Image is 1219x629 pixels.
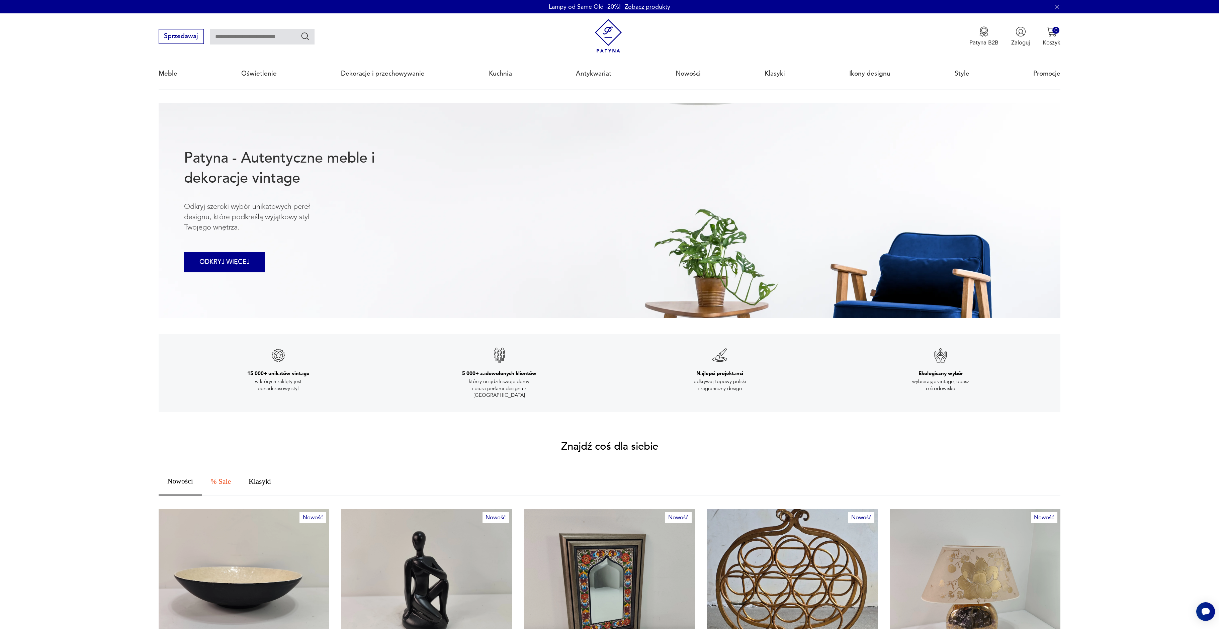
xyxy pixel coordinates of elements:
span: % Sale [211,478,231,485]
button: Szukaj [300,31,310,41]
h3: Ekologiczny wybór [919,370,963,377]
h3: Najlepsi projektanci [696,370,743,377]
p: Koszyk [1043,39,1060,47]
button: Zaloguj [1011,26,1030,47]
a: Antykwariat [576,58,611,89]
a: Zobacz produkty [625,3,670,11]
a: Style [955,58,969,89]
p: Lampy od Same Old -20%! [549,3,621,11]
p: odkrywaj topowy polski i zagraniczny design [683,378,757,392]
a: Ikona medaluPatyna B2B [969,26,998,47]
img: Znak gwarancji jakości [270,347,286,363]
p: Patyna B2B [969,39,998,47]
a: Meble [159,58,177,89]
img: Ikonka użytkownika [1016,26,1026,37]
h1: Patyna - Autentyczne meble i dekoracje vintage [184,148,401,188]
span: Nowości [167,478,193,485]
button: 0Koszyk [1043,26,1060,47]
a: Promocje [1033,58,1060,89]
img: Znak gwarancji jakości [491,347,507,363]
a: Oświetlenie [241,58,277,89]
h3: 5 000+ zadowolonych klientów [462,370,536,377]
a: Klasyki [765,58,785,89]
a: Sprzedawaj [159,34,204,39]
a: ODKRYJ WIĘCEJ [184,260,265,265]
p: którzy urządzili swoje domy i biura perłami designu z [GEOGRAPHIC_DATA] [462,378,536,398]
a: Ikony designu [849,58,890,89]
a: Nowości [676,58,701,89]
img: Znak gwarancji jakości [933,347,949,363]
div: 0 [1052,27,1059,34]
iframe: Smartsupp widget button [1196,602,1215,621]
button: Patyna B2B [969,26,998,47]
a: Dekoracje i przechowywanie [341,58,425,89]
h2: Znajdź coś dla siebie [561,442,658,451]
button: ODKRYJ WIĘCEJ [184,252,265,272]
button: Sprzedawaj [159,29,204,44]
a: Kuchnia [489,58,512,89]
p: Zaloguj [1011,39,1030,47]
p: wybierając vintage, dbasz o środowisko [904,378,977,392]
h3: 15 000+ unikatów vintage [247,370,310,377]
img: Ikona koszyka [1046,26,1057,37]
span: Klasyki [249,478,271,485]
p: Odkryj szeroki wybór unikatowych pereł designu, które podkreślą wyjątkowy styl Twojego wnętrza. [184,201,337,233]
img: Ikona medalu [979,26,989,37]
img: Znak gwarancji jakości [712,347,728,363]
img: Patyna - sklep z meblami i dekoracjami vintage [592,19,625,53]
p: w których zaklęty jest ponadczasowy styl [242,378,315,392]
